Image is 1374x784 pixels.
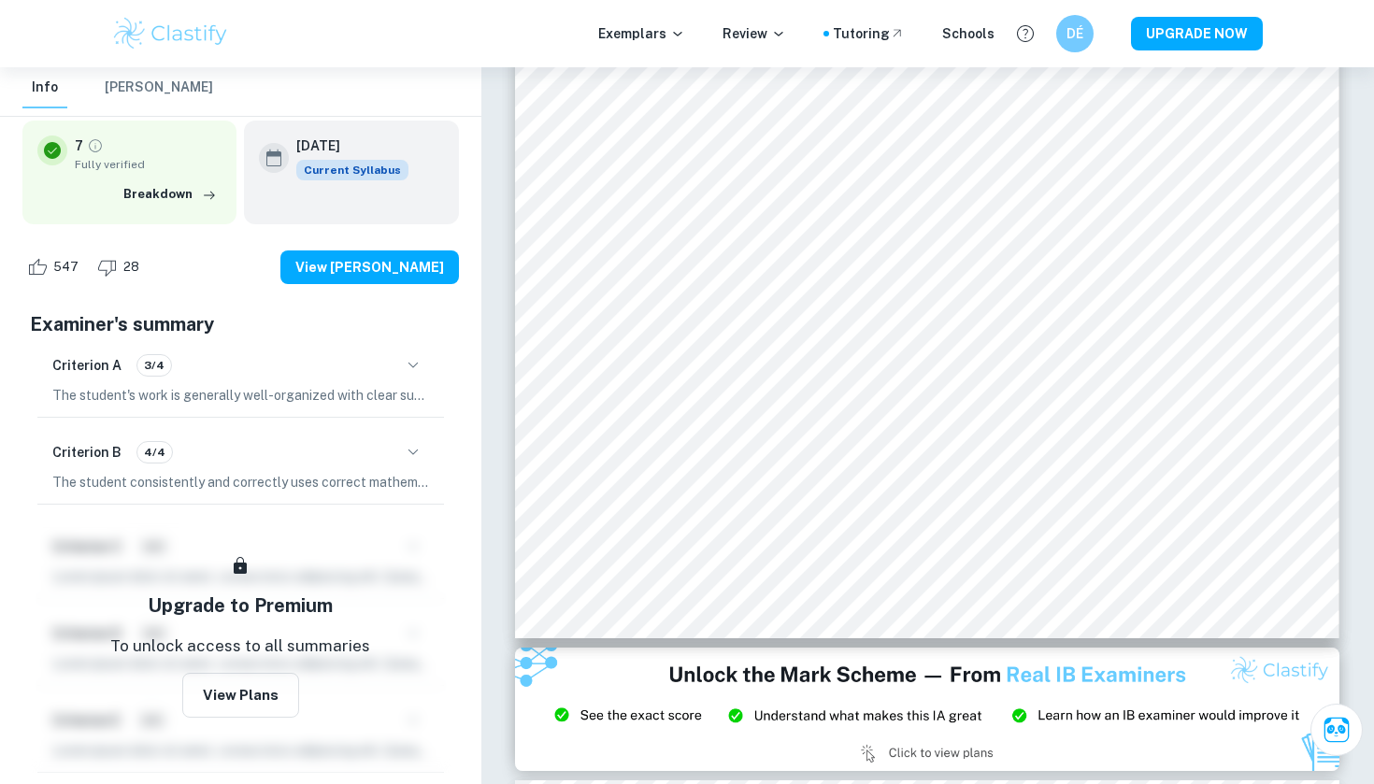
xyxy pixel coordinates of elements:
[22,252,89,282] div: Like
[75,156,222,173] span: Fully verified
[43,258,89,277] span: 547
[119,180,222,208] button: Breakdown
[280,250,459,284] button: View [PERSON_NAME]
[30,310,451,338] h5: Examiner's summary
[137,444,172,461] span: 4/4
[296,160,408,180] div: This exemplar is based on the current syllabus. Feel free to refer to it for inspiration/ideas wh...
[93,252,150,282] div: Dislike
[111,15,230,52] img: Clastify logo
[87,137,104,154] a: Grade fully verified
[75,135,83,156] p: 7
[137,357,171,374] span: 3/4
[1056,15,1094,52] button: DÉ
[22,67,67,108] button: Info
[1009,18,1041,50] button: Help and Feedback
[1065,23,1086,44] h6: DÉ
[148,592,333,620] h5: Upgrade to Premium
[182,673,299,718] button: View Plans
[52,385,429,406] p: The student's work is generally well-organized with clear subdivisions in the body of the work, i...
[296,135,394,156] h6: [DATE]
[113,258,150,277] span: 28
[1310,704,1363,756] button: Ask Clai
[1131,17,1263,50] button: UPGRADE NOW
[110,634,370,659] p: To unlock access to all summaries
[515,648,1339,771] img: Ad
[296,160,408,180] span: Current Syllabus
[52,472,429,492] p: The student consistently and correctly uses correct mathematical notation, symbols, and terminolo...
[52,355,122,376] h6: Criterion A
[942,23,995,44] a: Schools
[105,67,213,108] button: [PERSON_NAME]
[723,23,786,44] p: Review
[52,442,122,463] h6: Criterion B
[598,23,685,44] p: Exemplars
[833,23,905,44] a: Tutoring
